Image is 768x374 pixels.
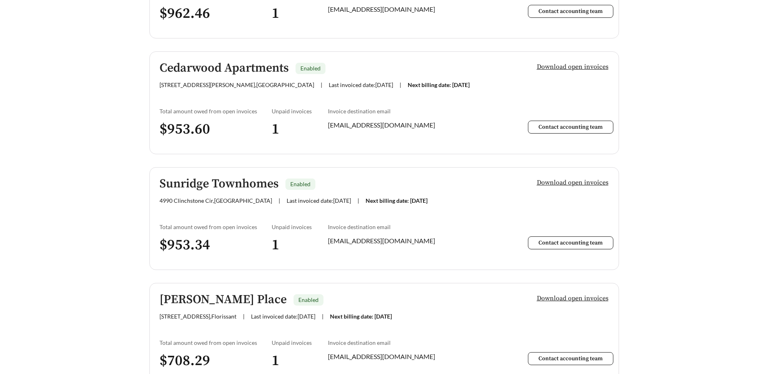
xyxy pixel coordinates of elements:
[528,352,613,365] button: Contact accounting team
[160,62,289,75] h5: Cedarwood Apartments
[160,293,287,306] h5: [PERSON_NAME] Place
[328,120,496,130] div: [EMAIL_ADDRESS][DOMAIN_NAME]
[272,236,328,254] h3: 1
[321,81,322,88] span: |
[530,176,609,193] button: Download open invoices
[298,296,319,303] span: Enabled
[251,313,315,320] span: Last invoiced date: [DATE]
[279,197,280,204] span: |
[400,81,401,88] span: |
[328,352,496,361] div: [EMAIL_ADDRESS][DOMAIN_NAME]
[528,236,613,249] button: Contact accounting team
[366,197,428,204] span: Next billing date: [DATE]
[357,197,359,204] span: |
[272,108,328,115] div: Unpaid invoices
[160,313,236,320] span: [STREET_ADDRESS] , Florissant
[243,313,245,320] span: |
[537,178,608,187] span: Download open invoices
[272,223,328,230] div: Unpaid invoices
[530,291,609,308] button: Download open invoices
[160,339,272,346] div: Total amount owed from open invoices
[329,81,393,88] span: Last invoiced date: [DATE]
[328,236,496,246] div: [EMAIL_ADDRESS][DOMAIN_NAME]
[290,181,311,187] span: Enabled
[538,355,603,362] span: Contact accounting team
[160,352,272,370] h3: $ 708.29
[528,121,613,134] button: Contact accounting team
[537,62,608,72] span: Download open invoices
[528,5,613,18] button: Contact accounting team
[328,4,496,14] div: [EMAIL_ADDRESS][DOMAIN_NAME]
[538,239,603,246] span: Contact accounting team
[272,120,328,138] h3: 1
[300,65,321,72] span: Enabled
[530,60,609,77] button: Download open invoices
[160,81,314,88] span: [STREET_ADDRESS][PERSON_NAME] , [GEOGRAPHIC_DATA]
[160,197,272,204] span: 4990 Clinchstone Cir , [GEOGRAPHIC_DATA]
[160,108,272,115] div: Total amount owed from open invoices
[322,313,323,320] span: |
[160,223,272,230] div: Total amount owed from open invoices
[330,313,392,320] span: Next billing date: [DATE]
[160,177,279,191] h5: Sunridge Townhomes
[160,4,272,23] h3: $ 962.46
[538,8,603,15] span: Contact accounting team
[328,339,496,346] div: Invoice destination email
[287,197,351,204] span: Last invoiced date: [DATE]
[408,81,470,88] span: Next billing date: [DATE]
[272,352,328,370] h3: 1
[538,123,603,131] span: Contact accounting team
[272,4,328,23] h3: 1
[328,108,496,115] div: Invoice destination email
[149,51,619,154] a: Cedarwood ApartmentsEnabled[STREET_ADDRESS][PERSON_NAME],[GEOGRAPHIC_DATA]|Last invoiced date:[DA...
[160,120,272,138] h3: $ 953.60
[328,223,496,230] div: Invoice destination email
[537,293,608,303] span: Download open invoices
[272,339,328,346] div: Unpaid invoices
[160,236,272,254] h3: $ 953.34
[149,167,619,270] a: Sunridge TownhomesEnabled4990 Clinchstone Cir,[GEOGRAPHIC_DATA]|Last invoiced date:[DATE]|Next bi...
